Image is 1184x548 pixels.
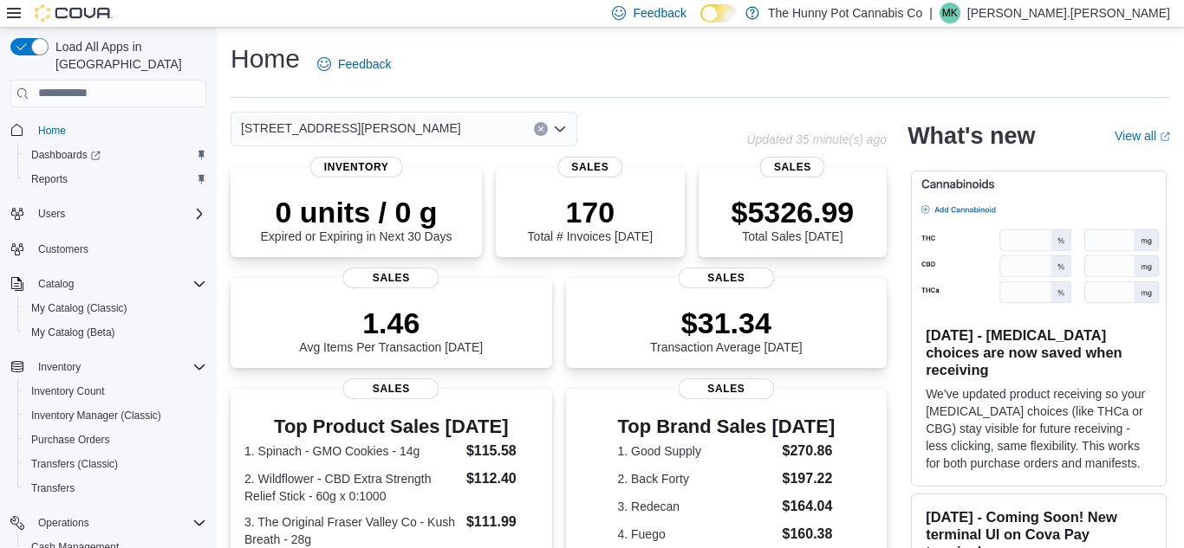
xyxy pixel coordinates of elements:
span: Sales [557,157,622,177]
span: My Catalog (Beta) [31,326,115,339]
p: 1.46 [299,306,483,340]
dd: $111.99 [466,512,538,532]
button: Users [3,202,213,226]
button: My Catalog (Beta) [17,320,213,345]
span: Purchase Orders [31,433,110,447]
span: Sales [343,378,439,399]
div: Malcolm King.McGowan [940,3,960,23]
button: Transfers [17,476,213,500]
span: Dashboards [31,148,101,162]
span: Transfers (Classic) [24,454,206,474]
dd: $197.22 [783,468,836,489]
button: Catalog [3,272,213,296]
span: Reports [24,169,206,190]
span: Reports [31,172,68,186]
h3: Top Product Sales [DATE] [244,416,538,437]
button: Home [3,118,213,143]
span: [STREET_ADDRESS][PERSON_NAME] [241,118,461,139]
dt: 4. Fuego [617,525,775,543]
button: Users [31,203,72,224]
span: Home [31,119,206,141]
dd: $270.86 [783,441,836,461]
button: Operations [31,513,96,533]
dd: $112.40 [466,468,538,489]
span: Transfers (Classic) [31,457,118,471]
img: Cova [35,4,113,22]
span: Inventory Count [24,381,206,402]
input: Dark Mode [700,4,737,23]
a: Purchase Orders [24,429,117,450]
p: Updated 35 minute(s) ago [746,132,887,146]
h1: Home [231,42,300,76]
span: Inventory Manager (Classic) [31,409,161,422]
div: Total # Invoices [DATE] [528,195,653,243]
dd: $115.58 [466,441,538,461]
h2: What's new [908,122,1035,150]
span: Sales [343,268,439,288]
p: | [929,3,933,23]
a: My Catalog (Beta) [24,322,122,343]
dd: $160.38 [783,524,836,545]
a: Transfers [24,478,81,499]
p: $31.34 [650,306,803,340]
a: View allExternal link [1115,129,1170,143]
span: Purchase Orders [24,429,206,450]
span: Feedback [633,4,686,22]
p: 0 units / 0 g [261,195,452,229]
button: Catalog [31,274,81,294]
span: Sales [760,157,825,177]
span: Dashboards [24,145,206,165]
button: My Catalog (Classic) [17,296,213,320]
div: Avg Items Per Transaction [DATE] [299,306,483,354]
span: Inventory Manager (Classic) [24,405,206,426]
span: Transfers [31,481,75,495]
dt: 1. Spinach - GMO Cookies - 14g [244,442,459,460]
a: Dashboards [17,143,213,167]
dd: $164.04 [783,496,836,517]
button: Inventory [3,355,213,379]
dt: 3. The Original Fraser Valley Co - Kush Breath - 28g [244,513,459,548]
button: Inventory Count [17,379,213,403]
a: Reports [24,169,75,190]
span: Home [38,124,66,138]
a: Feedback [310,47,398,81]
button: Customers [3,236,213,261]
span: Inventory [31,357,206,377]
span: Load All Apps in [GEOGRAPHIC_DATA] [49,38,206,73]
span: My Catalog (Classic) [31,301,127,315]
button: Transfers (Classic) [17,452,213,476]
span: Catalog [31,274,206,294]
dt: 2. Wildflower - CBD Extra Strength Relief Stick - 60g x 0:1000 [244,470,459,505]
div: Expired or Expiring in Next 30 Days [261,195,452,243]
dt: 1. Good Supply [617,442,775,460]
span: Feedback [338,55,391,73]
a: Customers [31,239,95,260]
span: Sales [678,378,774,399]
span: Operations [38,516,89,530]
h3: [DATE] - [MEDICAL_DATA] choices are now saved when receiving [926,326,1152,378]
span: Transfers [24,478,206,499]
div: Total Sales [DATE] [731,195,854,243]
svg: External link [1160,132,1170,142]
button: Purchase Orders [17,428,213,452]
div: Transaction Average [DATE] [650,306,803,354]
button: Inventory [31,357,88,377]
p: $5326.99 [731,195,854,229]
button: Operations [3,511,213,535]
span: Inventory [38,360,81,374]
span: Users [38,207,65,221]
dt: 2. Back Forty [617,470,775,487]
a: Transfers (Classic) [24,454,125,474]
button: Reports [17,167,213,191]
span: My Catalog (Classic) [24,298,206,319]
span: MK [942,3,958,23]
span: Users [31,203,206,224]
dt: 3. Redecan [617,498,775,515]
a: My Catalog (Classic) [24,298,134,319]
span: Sales [678,268,774,288]
span: Inventory [310,157,403,177]
span: Operations [31,513,206,533]
button: Open list of options [553,122,567,136]
a: Dashboards [24,145,107,165]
